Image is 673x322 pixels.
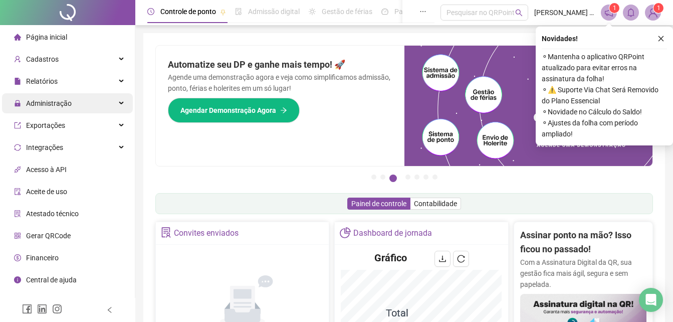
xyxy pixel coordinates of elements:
p: Agende uma demonstração agora e veja como simplificamos admissão, ponto, férias e holerites em um... [168,72,392,94]
span: ⚬ Novidade no Cálculo do Saldo! [542,106,667,117]
span: ellipsis [419,8,426,15]
span: Painel de controle [351,200,406,208]
span: info-circle [14,276,21,283]
div: Convites enviados [174,225,239,242]
span: Painel do DP [394,8,433,16]
div: Dashboard de jornada [353,225,432,242]
span: Administração [26,99,72,107]
span: Gestão de férias [322,8,372,16]
span: ⚬ ⚠️ Suporte Via Chat Será Removido do Plano Essencial [542,84,667,106]
span: Acesso à API [26,166,67,174]
span: Cadastros [26,55,59,63]
span: sync [14,144,21,151]
span: Exportações [26,121,65,129]
span: ⚬ Mantenha o aplicativo QRPoint atualizado para evitar erros na assinatura da folha! [542,51,667,84]
span: Página inicial [26,33,67,41]
span: reload [457,255,465,263]
span: clock-circle [147,8,154,15]
span: bell [626,8,635,17]
span: pie-chart [340,227,350,238]
span: Admissão digital [248,8,300,16]
span: api [14,166,21,173]
h4: Gráfico [374,251,407,265]
span: search [515,9,523,17]
button: 7 [432,175,437,180]
span: linkedin [37,304,47,314]
img: 31980 [645,5,660,20]
img: banner%2Fd57e337e-a0d3-4837-9615-f134fc33a8e6.png [404,46,653,166]
span: user-add [14,56,21,63]
span: dashboard [381,8,388,15]
span: left [106,306,113,313]
span: Controle de ponto [160,8,216,16]
button: 4 [405,175,410,180]
button: 6 [423,175,428,180]
button: 5 [414,175,419,180]
button: 2 [380,175,385,180]
span: 1 [613,5,616,12]
sup: 1 [609,3,619,13]
span: ⚬ Ajustes da folha com período ampliado! [542,117,667,139]
span: home [14,34,21,41]
span: lock [14,100,21,107]
span: audit [14,188,21,195]
span: Central de ajuda [26,276,77,284]
span: arrow-right [280,107,287,114]
span: instagram [52,304,62,314]
span: sun [309,8,316,15]
span: facebook [22,304,32,314]
h2: Automatize seu DP e ganhe mais tempo! 🚀 [168,58,392,72]
span: download [438,255,446,263]
h2: Assinar ponto na mão? Isso ficou no passado! [520,228,646,257]
span: solution [14,210,21,217]
span: Atestado técnico [26,210,79,218]
sup: Atualize o seu contato no menu Meus Dados [653,3,663,13]
span: 1 [657,5,660,12]
button: Agendar Demonstração Agora [168,98,300,123]
span: Gerar QRCode [26,232,71,240]
span: file-done [235,8,242,15]
span: Relatórios [26,77,58,85]
span: Contabilidade [414,200,457,208]
span: pushpin [220,9,226,15]
span: [PERSON_NAME] [PERSON_NAME] [534,7,595,18]
span: Aceite de uso [26,188,67,196]
button: 1 [371,175,376,180]
span: export [14,122,21,129]
span: close [657,35,664,42]
span: solution [161,227,171,238]
span: Financeiro [26,254,59,262]
p: Com a Assinatura Digital da QR, sua gestão fica mais ágil, segura e sem papelada. [520,257,646,290]
span: Agendar Demonstração Agora [180,105,276,116]
button: 3 [389,175,397,182]
span: Integrações [26,143,63,151]
span: notification [604,8,613,17]
div: Open Intercom Messenger [639,288,663,312]
span: file [14,78,21,85]
span: dollar [14,254,21,261]
span: Novidades ! [542,33,578,44]
span: qrcode [14,232,21,239]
